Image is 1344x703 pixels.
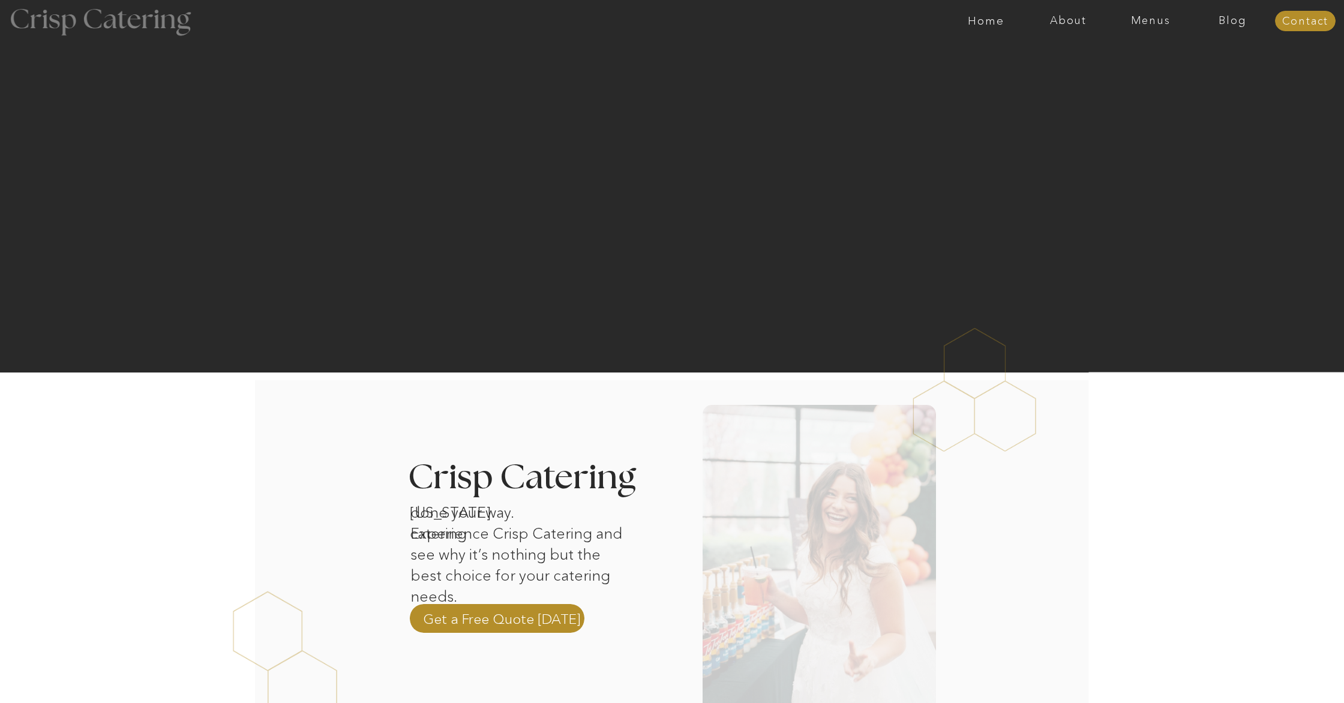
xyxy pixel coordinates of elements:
a: Blog [1192,15,1274,27]
p: done your way. Experience Crisp Catering and see why it’s nothing but the best choice for your ca... [410,502,629,578]
a: Contact [1275,16,1336,28]
a: Get a Free Quote [DATE] [423,609,581,627]
a: Home [945,15,1027,27]
h3: Crisp Catering [408,461,667,496]
h1: [US_STATE] catering [410,502,535,518]
a: Menus [1109,15,1192,27]
a: About [1027,15,1109,27]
